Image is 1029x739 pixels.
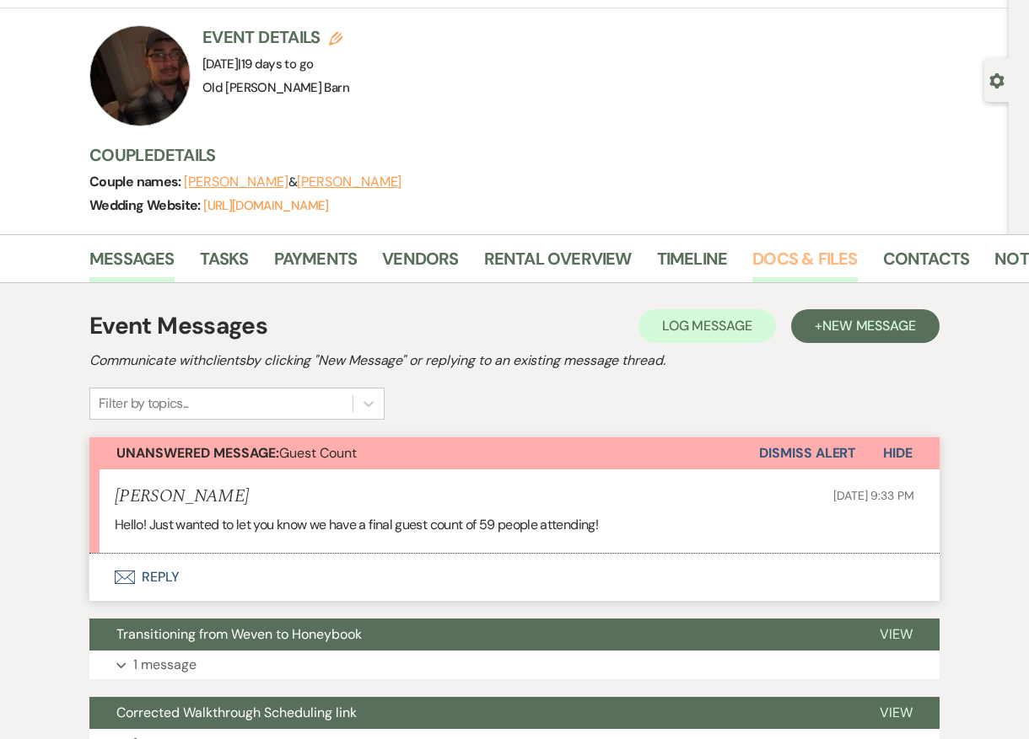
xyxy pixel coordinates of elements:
button: Open lead details [989,72,1005,88]
button: View [853,619,940,651]
button: +New Message [791,309,940,343]
div: Filter by topics... [99,394,189,414]
span: Transitioning from Weven to Honeybook [116,625,362,643]
span: Old [PERSON_NAME] Barn [202,79,349,96]
button: View [853,697,940,729]
span: & [184,174,401,190]
a: Messages [89,245,175,282]
span: Wedding Website: [89,196,203,214]
span: View [880,704,913,721]
button: Unanswered Message:Guest Count [89,437,759,469]
a: Timeline [657,245,728,282]
a: Rental Overview [484,245,632,282]
span: Hide [883,444,913,462]
span: View [880,625,913,643]
button: [PERSON_NAME] [297,175,401,189]
a: Vendors [382,245,458,282]
button: Transitioning from Weven to Honeybook [89,619,853,651]
span: | [238,56,313,72]
button: [PERSON_NAME] [184,175,288,189]
p: 1 message [133,654,197,676]
button: Reply [89,554,940,601]
span: 19 days to go [241,56,314,72]
button: Log Message [638,309,776,343]
button: Dismiss Alert [759,437,856,469]
span: Log Message [662,317,752,335]
h3: Event Details [202,25,349,49]
button: Corrected Walkthrough Scheduling link [89,697,853,729]
span: New Message [822,317,916,335]
a: Payments [274,245,358,282]
a: Tasks [200,245,249,282]
strong: Unanswered Message: [116,444,279,462]
h2: Communicate with clients by clicking "New Message" or replying to an existing message thread. [89,351,940,371]
button: 1 message [89,651,940,679]
a: [URL][DOMAIN_NAME] [203,197,328,214]
span: [DATE] [202,56,313,72]
h1: Event Messages [89,308,267,344]
h5: [PERSON_NAME] [115,486,249,507]
span: [DATE] 9:33 PM [833,488,914,503]
a: Docs & Files [752,245,857,282]
span: Couple names: [89,173,184,190]
p: Hello! Just wanted to let you know we have a final guest count of 59 people attending! [115,514,914,536]
span: Corrected Walkthrough Scheduling link [116,704,357,721]
button: Hide [856,437,940,469]
a: Contacts [883,245,970,282]
h3: Couple Details [89,143,992,167]
span: Guest Count [116,444,357,462]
